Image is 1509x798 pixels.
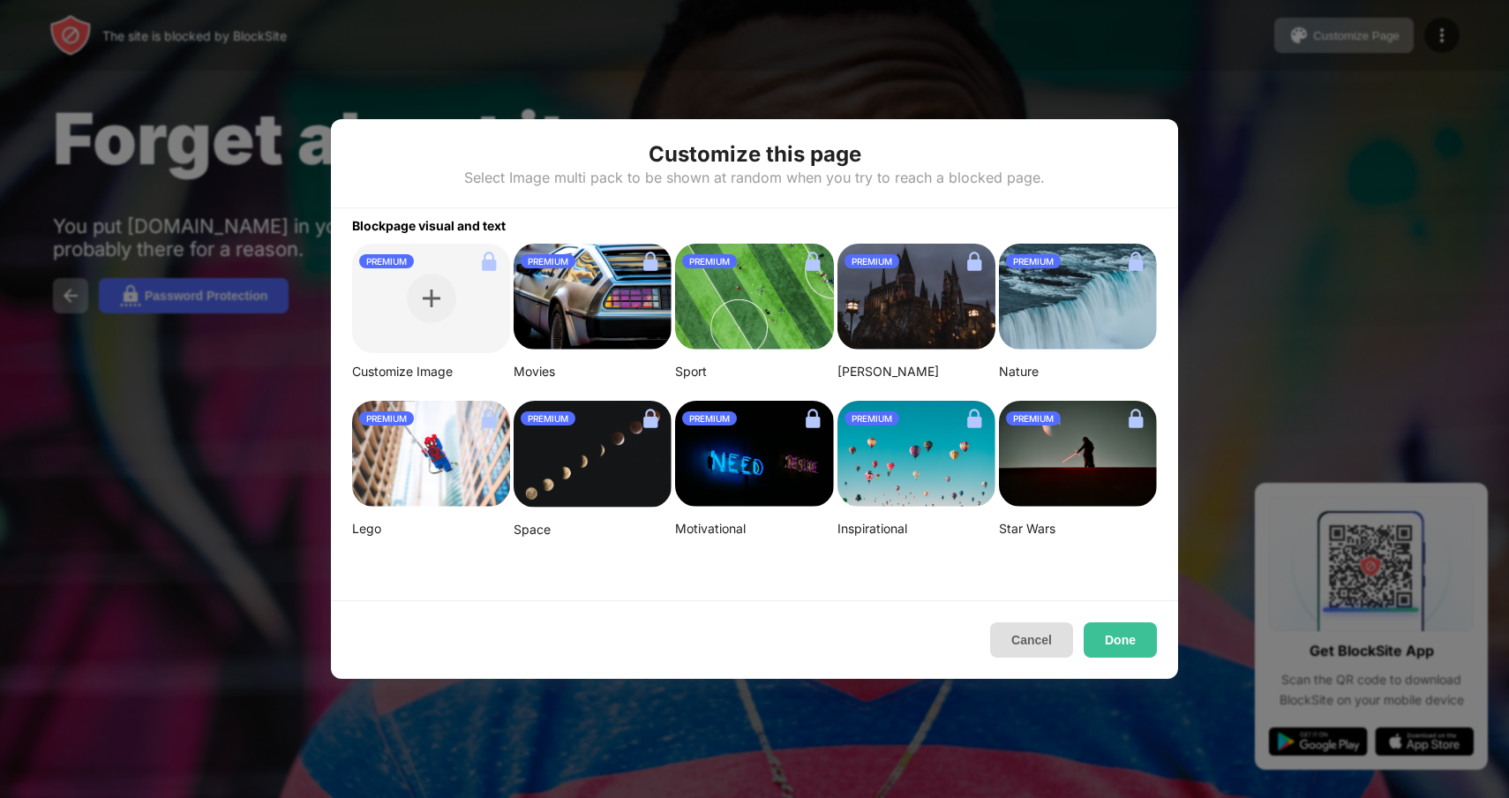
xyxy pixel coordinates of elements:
[636,247,664,275] img: lock.svg
[1084,622,1157,658] button: Done
[649,140,861,169] div: Customize this page
[845,254,899,268] div: PREMIUM
[799,247,827,275] img: lock.svg
[521,254,575,268] div: PREMIUM
[1122,404,1150,433] img: lock.svg
[359,254,414,268] div: PREMIUM
[675,521,833,537] div: Motivational
[990,622,1073,658] button: Cancel
[514,244,672,350] img: image-26.png
[999,401,1157,507] img: image-22-small.png
[514,401,672,508] img: linda-xu-KsomZsgjLSA-unsplash.png
[352,401,510,507] img: mehdi-messrro-gIpJwuHVwt0-unsplash-small.png
[521,411,575,425] div: PREMIUM
[682,411,737,425] div: PREMIUM
[1006,254,1061,268] div: PREMIUM
[352,364,510,380] div: Customize Image
[475,247,503,275] img: lock.svg
[999,364,1157,380] div: Nature
[999,244,1157,350] img: aditya-chinchure-LtHTe32r_nA-unsplash.png
[1122,247,1150,275] img: lock.svg
[475,404,503,433] img: lock.svg
[837,401,995,507] img: ian-dooley-DuBNA1QMpPA-unsplash-small.png
[675,244,833,350] img: jeff-wang-p2y4T4bFws4-unsplash-small.png
[799,404,827,433] img: lock.svg
[636,404,664,433] img: lock.svg
[352,521,510,537] div: Lego
[1006,411,1061,425] div: PREMIUM
[845,411,899,425] div: PREMIUM
[837,364,995,380] div: [PERSON_NAME]
[960,247,988,275] img: lock.svg
[960,404,988,433] img: lock.svg
[675,364,833,380] div: Sport
[675,401,833,507] img: alexis-fauvet-qfWf9Muwp-c-unsplash-small.png
[837,244,995,350] img: aditya-vyas-5qUJfO4NU4o-unsplash-small.png
[464,169,1045,186] div: Select Image multi pack to be shown at random when you try to reach a blocked page.
[331,208,1178,233] div: Blockpage visual and text
[837,521,995,537] div: Inspirational
[423,290,440,307] img: plus.svg
[514,364,672,380] div: Movies
[999,521,1157,537] div: Star Wars
[514,522,672,538] div: Space
[359,411,414,425] div: PREMIUM
[682,254,737,268] div: PREMIUM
